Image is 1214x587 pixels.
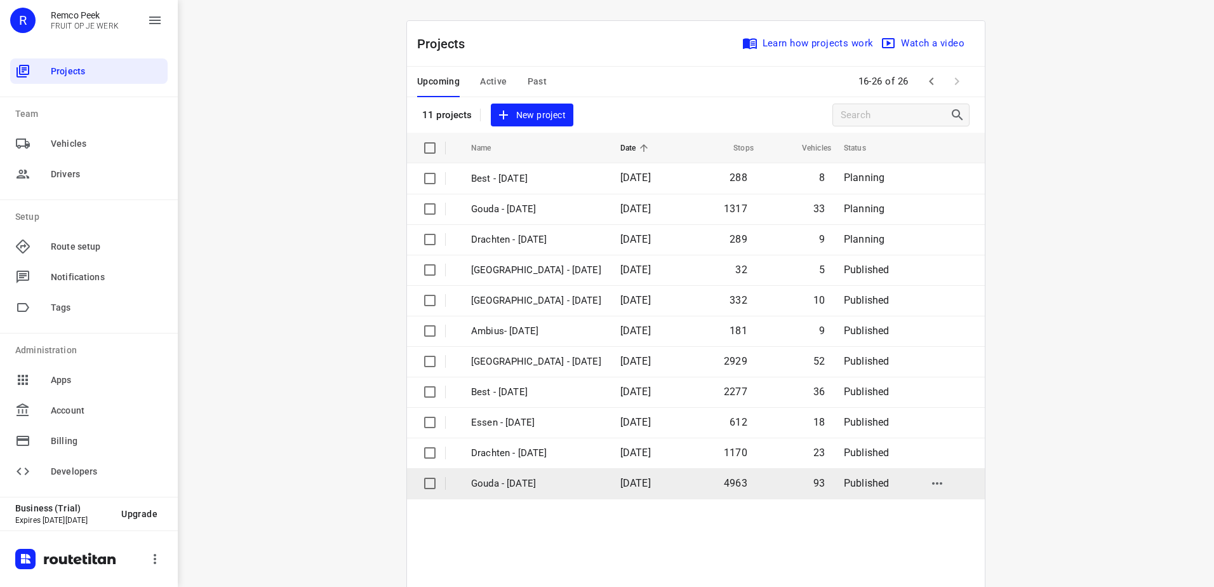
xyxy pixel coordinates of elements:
[15,210,168,224] p: Setup
[10,398,168,423] div: Account
[844,416,890,428] span: Published
[10,8,36,33] div: R
[853,68,914,95] span: 16-26 of 26
[15,344,168,357] p: Administration
[944,69,970,94] span: Next Page
[471,324,601,339] p: Ambius- [DATE]
[844,264,890,276] span: Published
[51,374,163,387] span: Apps
[10,161,168,187] div: Drivers
[528,74,547,90] span: Past
[471,293,601,308] p: [GEOGRAPHIC_DATA] - [DATE]
[819,325,825,337] span: 9
[620,386,651,398] span: [DATE]
[819,172,825,184] span: 8
[51,22,119,30] p: FRUIT OP JE WERK
[813,447,825,459] span: 23
[10,264,168,290] div: Notifications
[620,447,651,459] span: [DATE]
[111,503,168,525] button: Upgrade
[813,416,825,428] span: 18
[121,509,157,519] span: Upgrade
[471,446,601,461] p: Drachten - [DATE]
[730,233,747,245] span: 289
[813,386,825,398] span: 36
[10,234,168,259] div: Route setup
[10,367,168,393] div: Apps
[813,294,825,306] span: 10
[620,477,651,489] span: [DATE]
[620,355,651,367] span: [DATE]
[735,264,747,276] span: 32
[724,203,747,215] span: 1317
[10,459,168,484] div: Developers
[730,416,747,428] span: 612
[844,355,890,367] span: Published
[620,416,651,428] span: [DATE]
[813,355,825,367] span: 52
[620,172,651,184] span: [DATE]
[51,435,163,448] span: Billing
[471,233,601,247] p: Drachten - Tuesday
[724,355,747,367] span: 2929
[15,107,168,121] p: Team
[498,107,566,123] span: New project
[51,168,163,181] span: Drivers
[51,240,163,253] span: Route setup
[844,325,890,337] span: Published
[15,516,111,525] p: Expires [DATE][DATE]
[471,140,508,156] span: Name
[10,131,168,156] div: Vehicles
[417,34,476,53] p: Projects
[841,105,950,125] input: Search projects
[480,74,507,90] span: Active
[717,140,754,156] span: Stops
[813,477,825,489] span: 93
[819,264,825,276] span: 5
[844,233,884,245] span: Planning
[417,74,460,90] span: Upcoming
[730,294,747,306] span: 332
[422,109,472,121] p: 11 projects
[51,404,163,417] span: Account
[10,428,168,454] div: Billing
[620,203,651,215] span: [DATE]
[919,69,944,94] span: Previous Page
[471,415,601,430] p: Essen - [DATE]
[471,385,601,400] p: Best - [DATE]
[620,233,651,245] span: [DATE]
[730,325,747,337] span: 181
[730,172,747,184] span: 288
[819,233,825,245] span: 9
[844,140,883,156] span: Status
[844,294,890,306] span: Published
[813,203,825,215] span: 33
[620,140,653,156] span: Date
[51,137,163,151] span: Vehicles
[724,447,747,459] span: 1170
[844,203,884,215] span: Planning
[15,503,111,513] p: Business (Trial)
[724,386,747,398] span: 2277
[844,172,884,184] span: Planning
[844,386,890,398] span: Published
[950,107,969,123] div: Search
[10,58,168,84] div: Projects
[620,264,651,276] span: [DATE]
[51,10,119,20] p: Remco Peek
[51,301,163,314] span: Tags
[471,476,601,491] p: Gouda - [DATE]
[844,477,890,489] span: Published
[10,295,168,320] div: Tags
[785,140,831,156] span: Vehicles
[620,325,651,337] span: [DATE]
[620,294,651,306] span: [DATE]
[51,65,163,78] span: Projects
[471,354,601,369] p: [GEOGRAPHIC_DATA] - [DATE]
[471,172,601,186] p: Best - Tuesday
[491,104,573,127] button: New project
[844,447,890,459] span: Published
[51,465,163,478] span: Developers
[51,271,163,284] span: Notifications
[471,202,601,217] p: Gouda - Tuesday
